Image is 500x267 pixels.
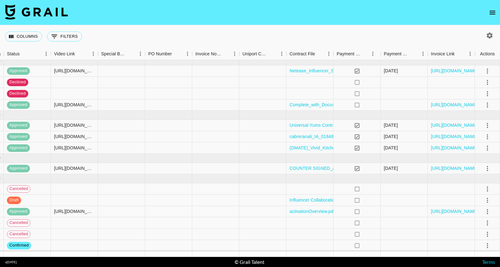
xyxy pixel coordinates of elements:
span: approved [7,145,30,151]
button: Menu [136,49,145,58]
button: select merge strategy [482,195,493,206]
div: https://www.tiktok.com/@cabreranali/video/7491353256879197482 [54,102,95,108]
button: Menu [324,49,334,58]
div: v [DATE] [5,260,17,264]
span: approved [7,102,30,108]
button: Sort [361,49,370,58]
button: Menu [368,49,378,58]
button: select merge strategy [482,66,493,76]
span: approved [7,209,30,214]
div: PO Number [148,48,172,60]
a: Complete_with_Docusign_NON_POSTING_TCCC_([GEOGRAPHIC_DATA]).pdf [290,102,450,108]
span: approved [7,122,30,128]
div: 7/3/2025 [384,122,398,128]
a: [URL][DOMAIN_NAME] [431,133,478,140]
button: select merge strategy [482,218,493,228]
span: cancelled [7,186,30,192]
button: Menu [230,49,239,58]
a: [URL][DOMAIN_NAME] [431,208,478,214]
button: Sort [268,49,277,58]
span: draft [7,197,21,203]
div: Payment Sent [334,48,381,60]
a: activationOverview.pdf [290,208,334,214]
div: 8/5/2025 [384,133,398,140]
div: Status [7,48,20,60]
button: Sort [172,49,181,58]
button: select merge strategy [482,143,493,153]
a: [URL][DOMAIN_NAME] [431,165,478,171]
img: Grail Talent [5,4,68,19]
div: Invoice Link [428,48,475,60]
div: https://www.instagram.com/p/DLSjLcaxvvN/ [54,145,95,151]
button: select merge strategy [482,184,493,194]
div: Uniport Contact Email [239,48,286,60]
button: select merge strategy [482,77,493,88]
div: Video Link [51,48,98,60]
div: Contract File [286,48,334,60]
div: Uniport Contact Email [242,48,268,60]
div: Actions [480,48,495,60]
span: declined [7,91,28,97]
button: open drawer [486,6,499,19]
div: Invoice Notes [195,48,221,60]
button: Sort [75,49,84,58]
button: select merge strategy [482,206,493,217]
div: https://www.instagram.com/p/DKdJympS9uj/ [54,133,95,140]
a: cabreranali_IA_01848_W6_Sour_Patch_Kids_Jack_in_the_Box_May_25_Jun_25 (1).pdf [290,133,466,140]
div: 8/3/2025 [384,165,398,171]
div: PO Number [145,48,192,60]
a: [URL][DOMAIN_NAME] [431,145,478,151]
span: approved [7,134,30,140]
button: Sort [410,49,418,58]
div: Payment Sent [337,48,361,60]
button: Sort [455,49,464,58]
button: Sort [127,49,136,58]
button: select merge strategy [482,131,493,142]
div: https://www.instagram.com/reel/DMg3lSuxnKR/?igsh=NTc4MTIwNjQ2YQ== [54,165,95,171]
div: https://www.tiktok.com/@gracieowenss/video/7535551246967573791 [54,208,95,214]
div: Invoice Notes [192,48,239,60]
button: select merge strategy [482,240,493,251]
button: select merge strategy [482,100,493,110]
button: Menu [465,49,475,58]
button: select merge strategy [482,163,493,174]
span: confirmed [7,242,31,248]
button: Select columns [5,31,42,42]
a: [URL][DOMAIN_NAME] [431,68,478,74]
div: https://www.youtube.com/shorts/QzPBfagSsis [54,122,95,128]
div: Payment Sent Date [384,48,410,60]
a: COUNTER SIGNED_ANALI_CABRERA_HAYMAKER_MAGGI_[DATE].docx (1).pdf [290,165,456,171]
button: Sort [20,49,29,58]
button: Menu [277,49,286,58]
span: cancelled [7,231,30,237]
button: select merge strategy [482,229,493,240]
div: Special Booking Type [101,48,127,60]
span: approved [7,165,30,171]
div: 7/2/2025 [384,145,398,151]
div: © Grail Talent [235,259,264,265]
button: Menu [89,49,98,58]
a: [URL][DOMAIN_NAME] [431,102,478,108]
div: Invoice Link [431,48,455,60]
a: (DMATE)_Vivid_Kitchen_Global_Influencer_Agreement_KR-EN_Bilingual_(Anali)_(2).pdf [290,145,467,151]
div: https://www.tiktok.com/@gracieowenss/video/7505926987723132191 [54,68,95,74]
span: approved [7,68,30,74]
button: Menu [41,49,51,58]
a: Netease_Influencer_Service_Agreement-_gracieowenss__Dreame-2025_-.docx.pdf [290,68,457,74]
button: select merge strategy [482,120,493,131]
span: declined [7,79,28,85]
button: select merge strategy [482,88,493,99]
div: 6/5/2025 [384,68,398,74]
div: Contract File [290,48,315,60]
button: Menu [183,49,192,58]
button: Sort [315,49,324,58]
div: Special Booking Type [98,48,145,60]
button: Show filters [47,31,82,42]
a: Universal Yums Contract.pdf [290,122,346,128]
div: Payment Sent Date [381,48,428,60]
a: [URL][DOMAIN_NAME] [431,122,478,128]
a: Terms [482,259,495,265]
button: Menu [418,49,428,58]
span: cancelled [7,220,30,226]
div: Actions [475,48,500,60]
